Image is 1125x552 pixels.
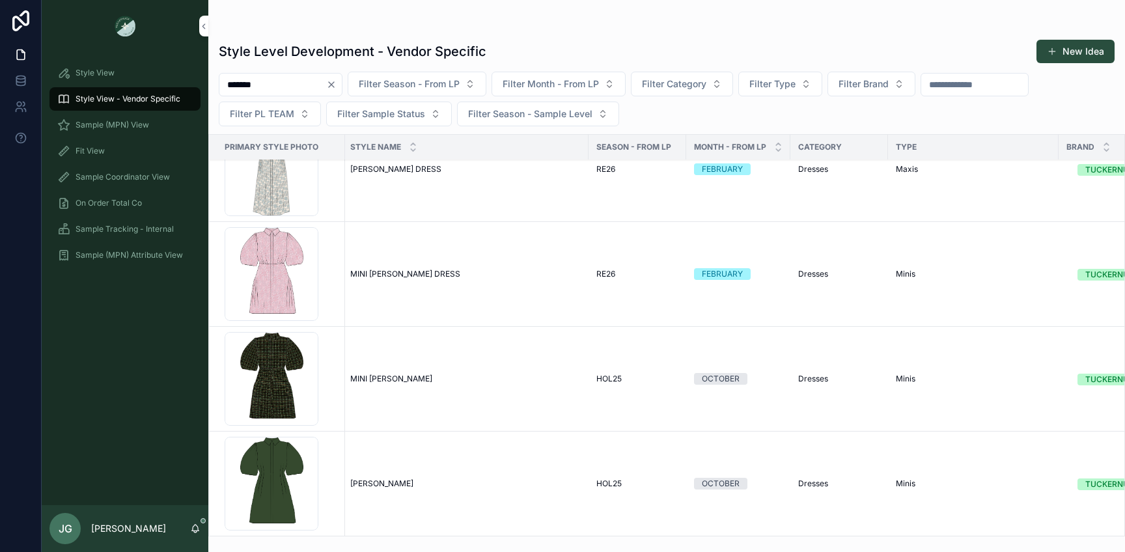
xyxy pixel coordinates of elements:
a: Sample Tracking - Internal [49,217,201,241]
p: [PERSON_NAME] [91,522,166,535]
span: Dresses [798,374,828,384]
span: Filter Season - From LP [359,77,460,90]
a: Style View [49,61,201,85]
span: [PERSON_NAME] DRESS [350,164,441,174]
a: Dresses [798,164,880,174]
button: Select Button [326,102,452,126]
span: Category [798,142,842,152]
span: Filter PL TEAM [230,107,294,120]
a: OCTOBER [694,478,783,490]
img: App logo [115,16,135,36]
a: OCTOBER [694,373,783,385]
span: Season - From LP [596,142,671,152]
span: Month - From LP [694,142,766,152]
button: Select Button [492,72,626,96]
span: JG [59,521,72,536]
a: HOL25 [596,374,678,384]
div: FEBRUARY [702,268,743,280]
span: Filter Category [642,77,706,90]
span: HOL25 [596,478,622,489]
button: Select Button [457,102,619,126]
span: Brand [1066,142,1094,152]
span: Style Name [350,142,401,152]
span: Sample (MPN) Attribute View [76,250,183,260]
div: OCTOBER [702,373,740,385]
span: Minis [896,374,915,384]
a: Minis [896,269,1051,279]
a: [PERSON_NAME] DRESS [350,164,581,174]
span: Type [896,142,917,152]
span: Maxis [896,164,918,174]
span: Sample Coordinator View [76,172,170,182]
span: Fit View [76,146,105,156]
span: Filter Type [749,77,796,90]
span: Filter Sample Status [337,107,425,120]
button: New Idea [1036,40,1115,63]
span: Dresses [798,478,828,489]
div: FEBRUARY [702,163,743,175]
span: Filter Month - From LP [503,77,599,90]
span: Primary Style Photo [225,142,318,152]
a: Sample Coordinator View [49,165,201,189]
span: RE26 [596,269,615,279]
a: [PERSON_NAME] [350,478,581,489]
span: [PERSON_NAME] [350,478,413,489]
span: Style View [76,68,115,78]
span: RE26 [596,164,615,174]
a: Dresses [798,269,880,279]
h1: Style Level Development - Vendor Specific [219,42,486,61]
span: On Order Total Co [76,198,142,208]
span: Filter Season - Sample Level [468,107,592,120]
div: scrollable content [42,52,208,284]
a: MINI [PERSON_NAME] [350,374,581,384]
span: Sample Tracking - Internal [76,224,174,234]
a: Minis [896,478,1051,489]
span: Filter Brand [839,77,889,90]
a: Maxis [896,164,1051,174]
button: Clear [326,79,342,90]
a: Dresses [798,478,880,489]
span: MINI [PERSON_NAME] [350,374,432,384]
a: Fit View [49,139,201,163]
span: Sample (MPN) View [76,120,149,130]
span: MINI [PERSON_NAME] DRESS [350,269,460,279]
span: Dresses [798,269,828,279]
button: Select Button [219,102,321,126]
a: HOL25 [596,478,678,489]
a: Dresses [798,374,880,384]
a: On Order Total Co [49,191,201,215]
a: FEBRUARY [694,163,783,175]
span: Minis [896,478,915,489]
a: RE26 [596,164,678,174]
a: MINI [PERSON_NAME] DRESS [350,269,581,279]
a: FEBRUARY [694,268,783,280]
a: RE26 [596,269,678,279]
span: Minis [896,269,915,279]
a: Style View - Vendor Specific [49,87,201,111]
a: Sample (MPN) Attribute View [49,243,201,267]
button: Select Button [348,72,486,96]
a: Minis [896,374,1051,384]
a: Sample (MPN) View [49,113,201,137]
button: Select Button [738,72,822,96]
span: Dresses [798,164,828,174]
button: Select Button [827,72,915,96]
span: HOL25 [596,374,622,384]
span: Style View - Vendor Specific [76,94,180,104]
div: OCTOBER [702,478,740,490]
button: Select Button [631,72,733,96]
